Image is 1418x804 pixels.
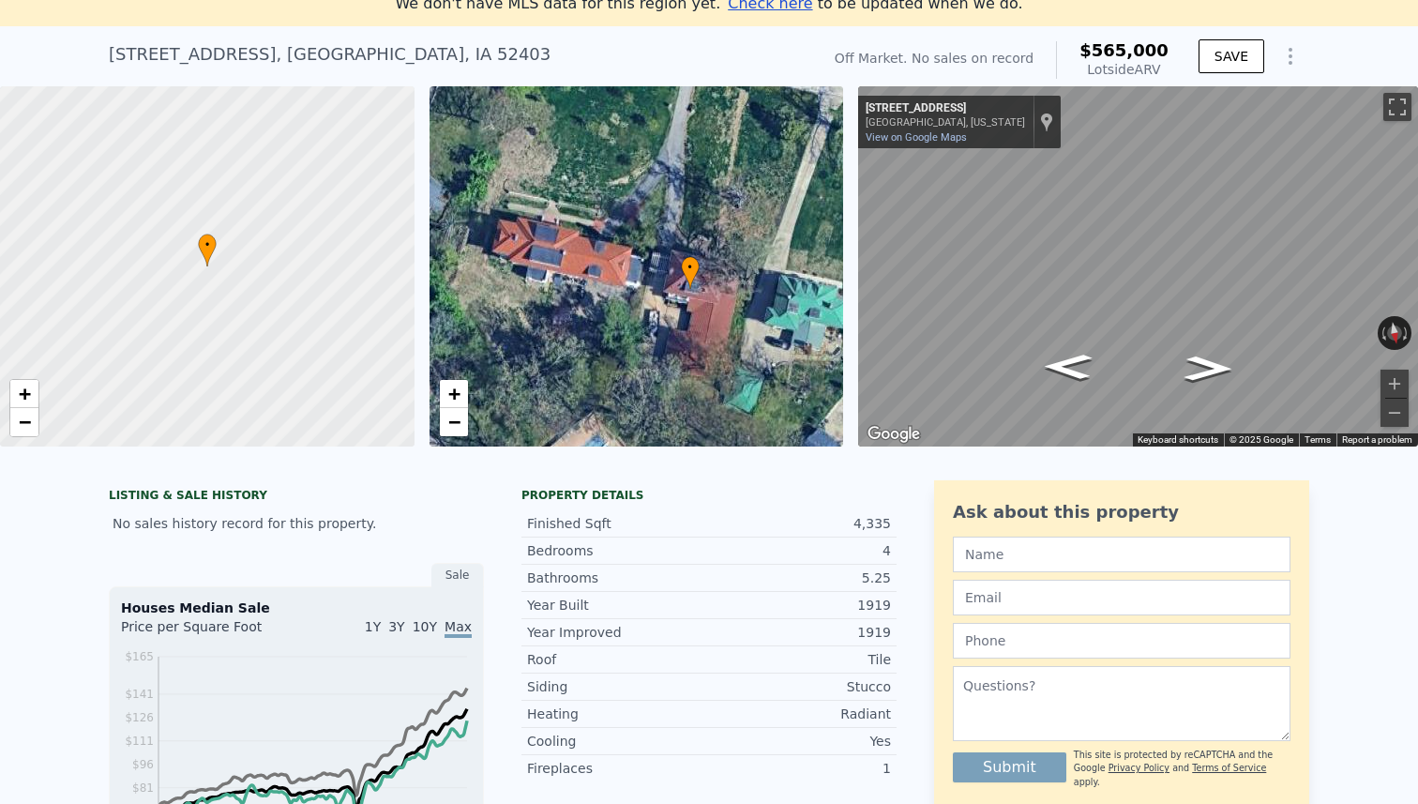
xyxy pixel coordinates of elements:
[866,131,967,144] a: View on Google Maps
[447,410,460,433] span: −
[858,86,1418,447] div: Map
[447,382,460,405] span: +
[445,619,472,638] span: Max
[109,41,551,68] div: [STREET_ADDRESS] , [GEOGRAPHIC_DATA] , IA 52403
[198,236,217,253] span: •
[19,410,31,433] span: −
[709,596,891,614] div: 1919
[527,596,709,614] div: Year Built
[1079,60,1169,79] div: Lotside ARV
[431,563,484,587] div: Sale
[681,256,700,289] div: •
[388,619,404,634] span: 3Y
[1342,434,1412,445] a: Report a problem
[365,619,381,634] span: 1Y
[527,677,709,696] div: Siding
[709,677,891,696] div: Stucco
[527,650,709,669] div: Roof
[709,759,891,778] div: 1
[1380,370,1409,398] button: Zoom in
[440,408,468,436] a: Zoom out
[198,234,217,266] div: •
[121,617,296,647] div: Price per Square Foot
[121,599,472,617] div: Houses Median Sale
[709,514,891,533] div: 4,335
[132,781,154,795] tspan: $81
[132,758,154,771] tspan: $96
[709,623,891,642] div: 1919
[125,688,154,701] tspan: $141
[863,422,925,447] a: Open this area in Google Maps (opens a new window)
[527,705,709,723] div: Heating
[1023,348,1112,385] path: Go East, Grande Ave SE
[1380,399,1409,427] button: Zoom out
[1138,433,1218,447] button: Keyboard shortcuts
[863,422,925,447] img: Google
[527,623,709,642] div: Year Improved
[953,752,1066,782] button: Submit
[709,732,891,751] div: Yes
[109,507,484,540] div: No sales history record for this property.
[1378,316,1388,350] button: Rotate counterclockwise
[709,650,891,669] div: Tile
[521,488,897,503] div: Property details
[527,541,709,560] div: Bedrooms
[527,569,709,587] div: Bathrooms
[1272,38,1309,75] button: Show Options
[1402,316,1412,350] button: Rotate clockwise
[835,49,1033,68] div: Off Market. No sales on record
[125,650,154,663] tspan: $165
[1305,434,1331,445] a: Terms (opens in new tab)
[413,619,437,634] span: 10Y
[1199,39,1264,73] button: SAVE
[866,101,1025,116] div: [STREET_ADDRESS]
[10,380,38,408] a: Zoom in
[125,735,154,748] tspan: $111
[681,259,700,276] span: •
[1074,749,1290,789] div: This site is protected by reCAPTCHA and the Google and apply.
[1079,40,1169,60] span: $565,000
[527,514,709,533] div: Finished Sqft
[1164,350,1253,387] path: Go West, Grande Ave SE
[527,759,709,778] div: Fireplaces
[1040,112,1053,132] a: Show location on map
[19,382,31,405] span: +
[709,705,891,723] div: Radiant
[858,86,1418,447] div: Street View
[1383,93,1411,121] button: Toggle fullscreen view
[109,488,484,507] div: LISTING & SALE HISTORY
[125,711,154,724] tspan: $126
[1192,763,1266,773] a: Terms of Service
[10,408,38,436] a: Zoom out
[1229,434,1293,445] span: © 2025 Google
[527,732,709,751] div: Cooling
[866,116,1025,129] div: [GEOGRAPHIC_DATA], [US_STATE]
[709,541,891,560] div: 4
[440,380,468,408] a: Zoom in
[1384,315,1404,351] button: Reset the view
[953,537,1290,572] input: Name
[953,499,1290,525] div: Ask about this property
[953,580,1290,615] input: Email
[709,569,891,587] div: 5.25
[953,623,1290,659] input: Phone
[1109,763,1169,773] a: Privacy Policy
